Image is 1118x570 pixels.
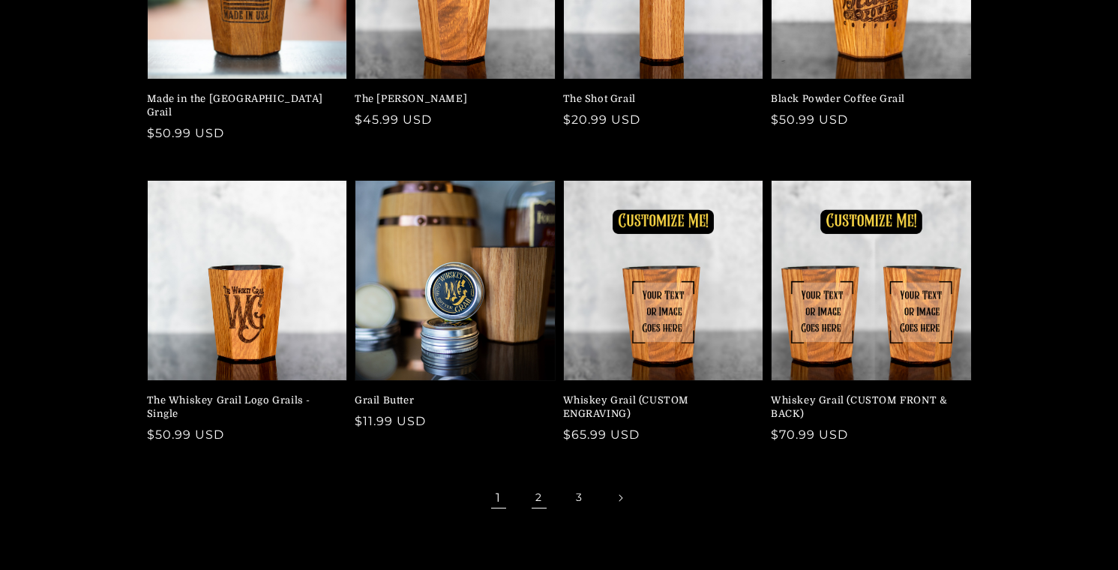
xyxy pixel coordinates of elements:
[147,394,339,421] a: The Whiskey Grail Logo Grails - Single
[771,92,963,106] a: Black Powder Coffee Grail
[482,481,515,514] span: Page 1
[355,92,547,106] a: The [PERSON_NAME]
[147,481,972,514] nav: Pagination
[147,92,339,119] a: Made in the [GEOGRAPHIC_DATA] Grail
[563,481,596,514] a: Page 3
[563,92,755,106] a: The Shot Grail
[771,394,963,421] a: Whiskey Grail (CUSTOM FRONT & BACK)
[563,394,755,421] a: Whiskey Grail (CUSTOM ENGRAVING)
[355,394,547,407] a: Grail Butter
[604,481,637,514] a: Next page
[523,481,556,514] a: Page 2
